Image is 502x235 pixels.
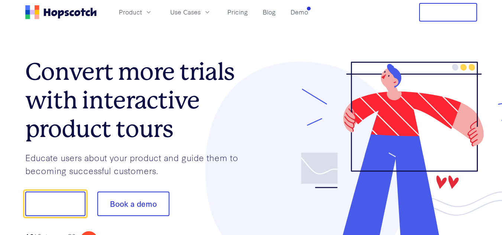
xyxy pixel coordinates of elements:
span: Use Cases [170,7,201,17]
a: Home [25,5,97,19]
button: Book a demo [97,192,169,216]
button: Product [114,6,157,18]
a: Pricing [224,6,251,18]
button: Show me! [25,192,85,216]
button: Use Cases [166,6,216,18]
h1: Convert more trials with interactive product tours [25,58,251,143]
p: Educate users about your product and guide them to becoming successful customers. [25,151,251,177]
button: Free Trial [419,3,477,22]
a: Demo [288,6,311,18]
span: Product [119,7,142,17]
a: Blog [260,6,279,18]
